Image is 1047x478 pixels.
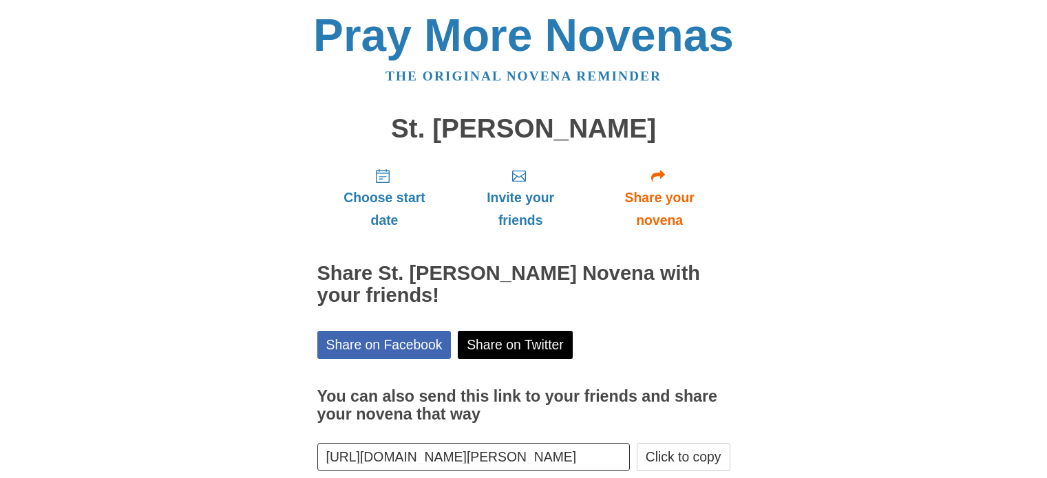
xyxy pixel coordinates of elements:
[385,69,662,83] a: The original novena reminder
[317,263,730,307] h2: Share St. [PERSON_NAME] Novena with your friends!
[603,186,717,232] span: Share your novena
[465,186,575,232] span: Invite your friends
[317,114,730,144] h1: St. [PERSON_NAME]
[317,331,452,359] a: Share on Facebook
[331,186,438,232] span: Choose start date
[589,157,730,239] a: Share your novena
[313,10,734,61] a: Pray More Novenas
[637,443,730,471] button: Click to copy
[317,388,730,423] h3: You can also send this link to your friends and share your novena that way
[458,331,573,359] a: Share on Twitter
[317,157,452,239] a: Choose start date
[452,157,589,239] a: Invite your friends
